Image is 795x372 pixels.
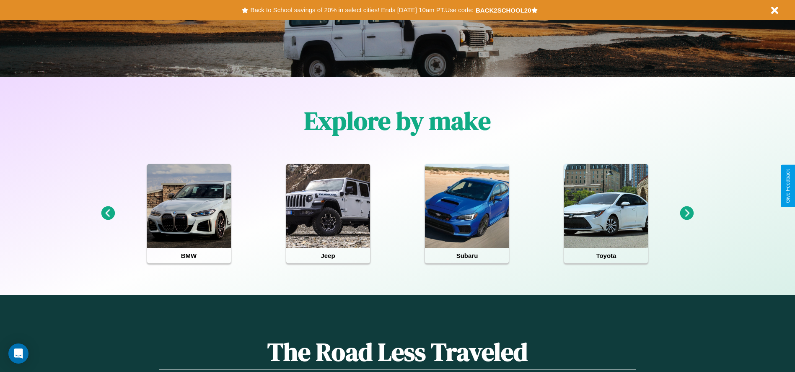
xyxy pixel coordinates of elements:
[8,343,28,364] div: Open Intercom Messenger
[304,104,491,138] h1: Explore by make
[564,248,648,263] h4: Toyota
[159,335,636,369] h1: The Road Less Traveled
[476,7,531,14] b: BACK2SCHOOL20
[147,248,231,263] h4: BMW
[248,4,475,16] button: Back to School savings of 20% in select cities! Ends [DATE] 10am PT.Use code:
[785,169,791,203] div: Give Feedback
[286,248,370,263] h4: Jeep
[425,248,509,263] h4: Subaru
